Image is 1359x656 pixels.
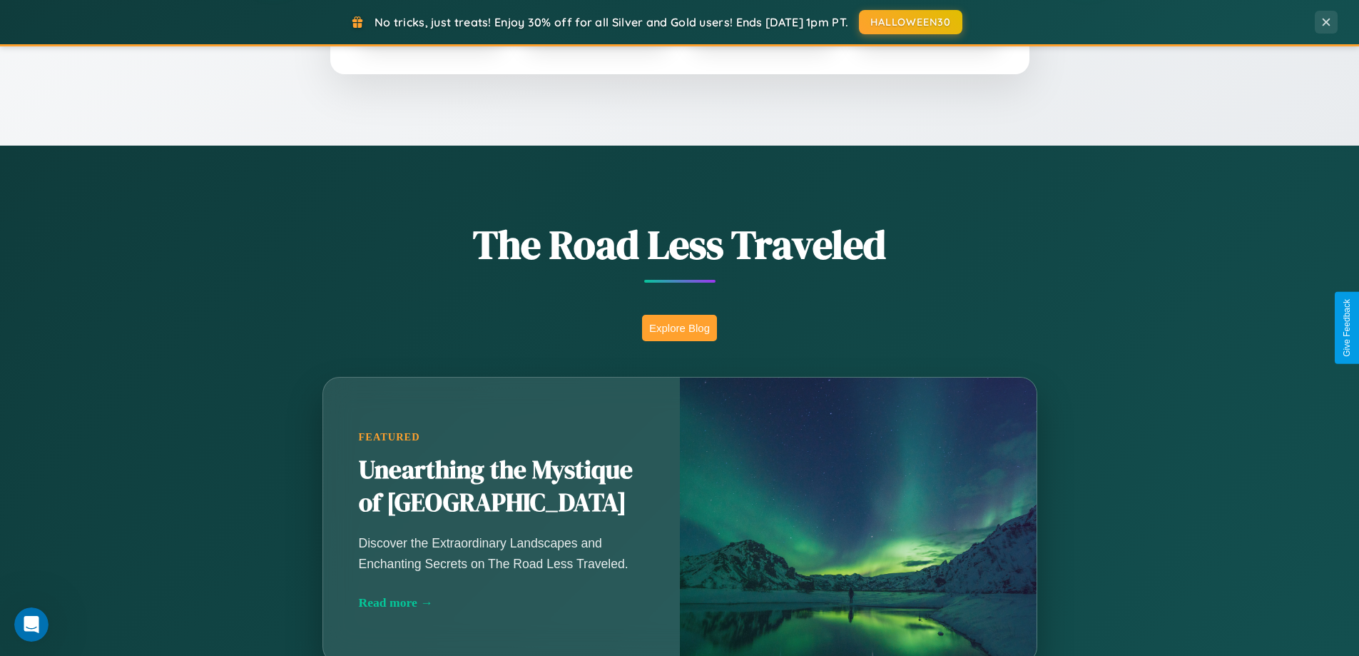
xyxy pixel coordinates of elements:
span: No tricks, just treats! Enjoy 30% off for all Silver and Gold users! Ends [DATE] 1pm PT. [375,15,848,29]
div: Read more → [359,595,644,610]
div: Give Feedback [1342,299,1352,357]
h1: The Road Less Traveled [252,217,1108,272]
h2: Unearthing the Mystique of [GEOGRAPHIC_DATA] [359,454,644,520]
p: Discover the Extraordinary Landscapes and Enchanting Secrets on The Road Less Traveled. [359,533,644,573]
button: Explore Blog [642,315,717,341]
iframe: Intercom live chat [14,607,49,642]
button: HALLOWEEN30 [859,10,962,34]
div: Featured [359,431,644,443]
